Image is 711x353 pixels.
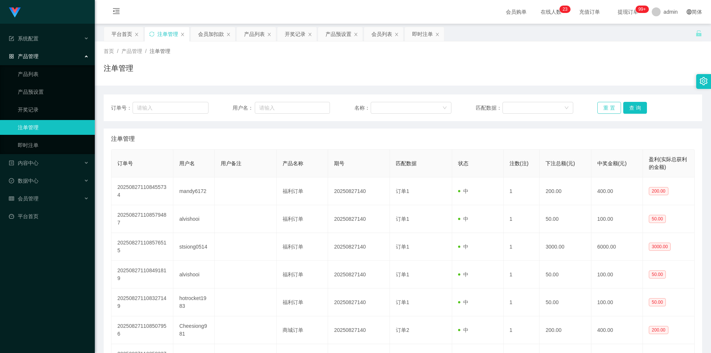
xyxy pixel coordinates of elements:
i: 图标: down [564,106,569,111]
input: 请输入 [133,102,208,114]
span: 内容中心 [9,160,39,166]
i: 图标: sync [149,31,154,37]
span: 3000.00 [649,243,671,251]
span: 用户备注 [221,160,241,166]
td: hotrocket1983 [173,289,214,316]
span: 首页 [104,48,114,54]
i: 图标: close [134,32,139,37]
td: 202508271108455734 [111,177,173,205]
td: 20250827140 [328,177,390,205]
td: 6000.00 [591,233,643,261]
td: 200.00 [540,177,591,205]
span: 50.00 [649,298,666,306]
a: 开奖记录 [18,102,89,117]
span: 订单2 [396,327,409,333]
span: 状态 [458,160,468,166]
td: 400.00 [591,316,643,344]
span: 匹配数据： [476,104,503,112]
span: 订单1 [396,272,409,277]
td: 福利订单 [277,289,328,316]
div: 会员列表 [371,27,392,41]
div: 产品预设置 [326,27,351,41]
div: 开奖记录 [285,27,306,41]
div: 平台首页 [111,27,132,41]
i: 图标: table [9,196,14,201]
span: 中 [458,327,468,333]
div: 即时注单 [412,27,433,41]
td: 福利订单 [277,177,328,205]
td: 20250827140 [328,205,390,233]
i: 图标: global [687,9,692,14]
td: 100.00 [591,289,643,316]
span: 提现订单 [614,9,642,14]
td: mandy6172 [173,177,214,205]
span: 订单号： [111,104,133,112]
span: / [145,48,147,54]
i: 图标: close [435,32,440,37]
td: 1 [504,233,540,261]
i: 图标: close [226,32,231,37]
span: 中 [458,272,468,277]
td: 20250827140 [328,316,390,344]
td: 3000.00 [540,233,591,261]
td: 202508271108507956 [111,316,173,344]
td: 50.00 [540,289,591,316]
span: 中 [458,299,468,305]
i: 图标: close [267,32,271,37]
span: 200.00 [649,187,668,195]
td: 1 [504,205,540,233]
td: 20250827140 [328,261,390,289]
td: alvishooi [173,261,214,289]
sup: 23 [560,6,570,13]
span: 中 [458,244,468,250]
i: 图标: close [308,32,312,37]
span: 中 [458,188,468,194]
td: 福利订单 [277,205,328,233]
a: 产品预设置 [18,84,89,99]
span: 中奖金额(元) [597,160,627,166]
i: 图标: unlock [695,30,702,37]
a: 即时注单 [18,138,89,153]
td: 1 [504,177,540,205]
td: stsiong0514 [173,233,214,261]
span: 匹配数据 [396,160,417,166]
span: 中 [458,216,468,222]
td: 400.00 [591,177,643,205]
span: 200.00 [649,326,668,334]
i: 图标: close [354,32,358,37]
td: 202508271108576515 [111,233,173,261]
td: alvishooi [173,205,214,233]
i: 图标: profile [9,160,14,166]
i: 图标: appstore-o [9,54,14,59]
i: 图标: check-circle-o [9,178,14,183]
span: 名称： [354,104,371,112]
span: 用户名： [233,104,255,112]
span: 50.00 [649,270,666,279]
td: 202508271108579487 [111,205,173,233]
i: 图标: menu-fold [104,0,129,24]
td: 商城订单 [277,316,328,344]
span: 数据中心 [9,178,39,184]
div: 会员加扣款 [198,27,224,41]
span: 下注总额(元) [545,160,575,166]
span: 订单1 [396,216,409,222]
i: 图标: setting [700,77,708,85]
td: 20250827140 [328,289,390,316]
a: 产品列表 [18,67,89,81]
td: Cheesiong981 [173,316,214,344]
span: 在线人数 [537,9,565,14]
td: 100.00 [591,205,643,233]
div: 产品列表 [244,27,265,41]
span: 用户名 [179,160,195,166]
td: 1 [504,289,540,316]
td: 1 [504,316,540,344]
span: / [117,48,118,54]
i: 图标: close [394,32,399,37]
h1: 注单管理 [104,63,133,74]
span: 注单管理 [150,48,170,54]
span: 产品名称 [283,160,303,166]
span: 订单1 [396,188,409,194]
i: 图标: close [180,32,185,37]
span: 产品管理 [121,48,142,54]
td: 202508271108491819 [111,261,173,289]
